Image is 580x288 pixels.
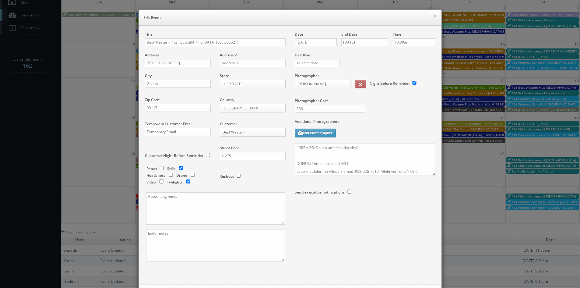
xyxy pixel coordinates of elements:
[220,145,240,151] label: Shoot Price
[295,105,365,113] input: Photographer Cost
[295,32,303,37] label: Date
[295,190,345,195] label: Send executive notifications
[220,104,286,112] a: [GEOGRAPHIC_DATA]
[370,81,410,86] label: Night Before Reminder
[295,73,319,78] label: Photographer
[145,153,203,158] label: Customer Night Before Reminder
[220,121,237,126] label: Customer
[295,119,435,127] label: Additional Photographers
[145,104,211,112] input: Zip Code
[220,59,286,67] input: Address 2
[145,73,152,78] label: City
[290,52,440,58] label: Deadline
[143,15,437,21] h6: Edit Event
[433,14,437,18] button: ×
[145,32,153,37] label: Title
[220,174,234,179] label: Reshoot
[176,173,187,178] label: Drone
[295,80,350,88] a: [PERSON_NAME]
[146,173,165,178] label: Headshots
[223,128,277,136] span: Best Western
[145,97,160,102] label: Zip Code
[145,128,211,136] input: Temporary Email
[145,80,211,88] input: City
[220,73,229,78] label: State
[295,59,340,67] input: select a date
[393,32,401,37] label: Time
[220,97,234,102] label: Country
[290,98,440,103] label: Photographer Cost
[145,52,159,58] label: Address
[167,180,183,185] label: Twilights
[220,52,237,58] label: Address 2
[145,38,286,46] input: Title
[145,59,211,67] input: Address
[146,180,156,185] label: Video
[297,80,342,88] span: [PERSON_NAME]
[220,80,286,88] a: [US_STATE]
[220,128,286,137] a: Best Western
[145,121,192,126] label: Temporary Customer Email
[295,129,336,137] button: Add Photographer
[295,38,337,46] input: Select a date
[341,38,388,46] input: Select a date
[167,166,175,171] label: Stills
[220,152,286,160] input: Shoot Price
[223,80,277,88] span: [US_STATE]
[223,104,277,112] span: [GEOGRAPHIC_DATA]
[146,166,157,171] label: Panos
[341,32,357,37] label: End Date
